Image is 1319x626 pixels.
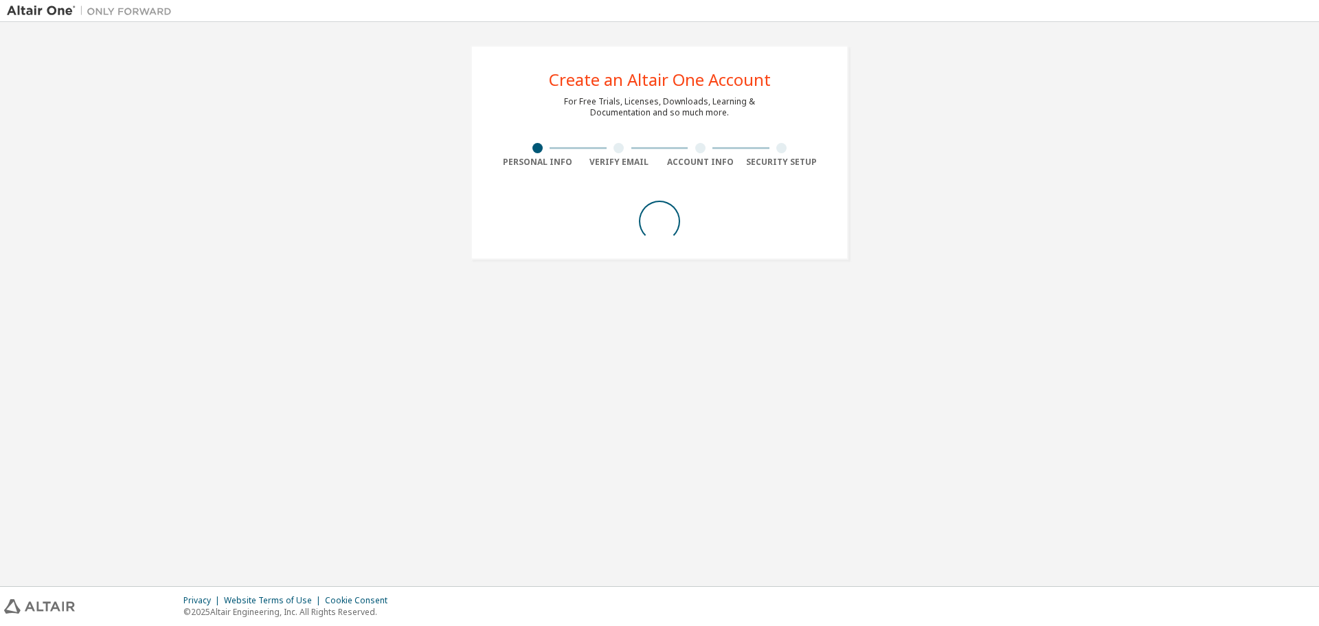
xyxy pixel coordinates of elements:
div: Security Setup [741,157,823,168]
p: © 2025 Altair Engineering, Inc. All Rights Reserved. [183,606,396,618]
div: For Free Trials, Licenses, Downloads, Learning & Documentation and so much more. [564,96,755,118]
img: altair_logo.svg [4,599,75,614]
div: Account Info [659,157,741,168]
div: Personal Info [497,157,578,168]
div: Cookie Consent [325,595,396,606]
div: Create an Altair One Account [549,71,771,88]
div: Website Terms of Use [224,595,325,606]
img: Altair One [7,4,179,18]
div: Verify Email [578,157,660,168]
div: Privacy [183,595,224,606]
